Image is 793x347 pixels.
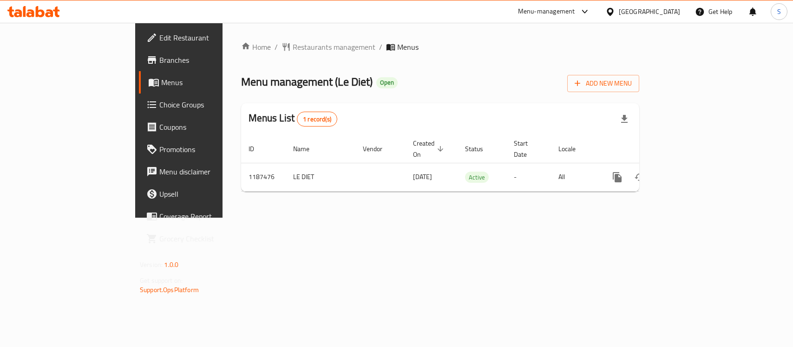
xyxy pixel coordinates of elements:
[293,143,321,154] span: Name
[241,135,703,192] table: enhanced table
[159,54,260,66] span: Branches
[606,166,629,188] button: more
[286,163,355,191] td: LE DIET
[139,205,268,227] a: Coverage Report
[139,71,268,93] a: Menus
[159,188,260,200] span: Upsell
[363,143,394,154] span: Vendor
[139,183,268,205] a: Upsell
[139,227,268,250] a: Grocery Checklist
[139,138,268,160] a: Promotions
[164,259,178,271] span: 1.0.0
[159,32,260,43] span: Edit Restaurant
[293,41,375,53] span: Restaurants management
[140,274,183,287] span: Get support on:
[518,6,575,17] div: Menu-management
[465,143,495,154] span: Status
[629,166,651,188] button: Change Status
[413,138,446,160] span: Created On
[297,112,337,127] div: Total records count
[249,143,266,154] span: ID
[159,211,260,222] span: Coverage Report
[413,171,432,183] span: [DATE]
[249,111,337,127] h2: Menus List
[161,77,260,88] span: Menus
[159,166,260,177] span: Menu disclaimer
[379,41,382,53] li: /
[551,163,599,191] td: All
[558,143,588,154] span: Locale
[567,75,639,92] button: Add New Menu
[139,27,268,49] a: Edit Restaurant
[599,135,703,163] th: Actions
[297,115,337,124] span: 1 record(s)
[575,78,632,89] span: Add New Menu
[139,49,268,71] a: Branches
[397,41,419,53] span: Menus
[465,172,489,183] div: Active
[514,138,540,160] span: Start Date
[777,7,781,17] span: S
[275,41,278,53] li: /
[159,233,260,244] span: Grocery Checklist
[139,160,268,183] a: Menu disclaimer
[159,99,260,110] span: Choice Groups
[139,93,268,116] a: Choice Groups
[140,259,163,271] span: Version:
[241,41,639,53] nav: breadcrumb
[140,284,199,296] a: Support.OpsPlatform
[159,121,260,133] span: Coupons
[139,116,268,138] a: Coupons
[506,163,551,191] td: -
[376,77,398,88] div: Open
[159,144,260,155] span: Promotions
[619,7,680,17] div: [GEOGRAPHIC_DATA]
[613,108,636,130] div: Export file
[241,71,373,92] span: Menu management ( Le Diet )
[282,41,375,53] a: Restaurants management
[376,79,398,87] span: Open
[465,172,489,183] span: Active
